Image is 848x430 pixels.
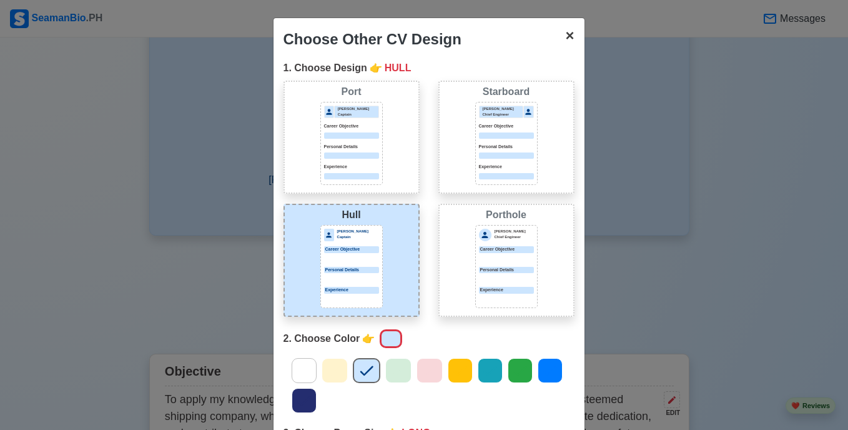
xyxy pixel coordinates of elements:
p: Personal Details [324,267,379,274]
p: Captain [338,112,378,117]
p: Career Objective [324,246,379,253]
p: [PERSON_NAME] [495,229,534,234]
p: Chief Engineer [495,234,534,240]
div: Hull [287,207,416,222]
div: Starboard [442,84,571,99]
div: Experience [479,287,534,294]
div: Career Objective [479,246,534,253]
p: Experience [324,287,379,294]
span: point [362,331,375,346]
p: [PERSON_NAME] [337,229,379,234]
span: point [370,61,382,76]
p: Career Objective [479,123,534,130]
p: Personal Details [479,144,534,151]
p: Chief Engineer [483,112,523,117]
div: Porthole [442,207,571,222]
span: × [565,27,574,44]
p: Personal Details [324,144,379,151]
div: 1. Choose Design [283,61,574,76]
p: Experience [479,164,534,171]
div: Choose Other CV Design [283,28,461,51]
p: Career Objective [324,123,379,130]
div: 2. Choose Color [283,327,574,351]
p: [PERSON_NAME] [483,106,523,112]
p: Experience [324,164,379,171]
span: HULL [385,61,412,76]
p: Captain [337,234,379,240]
div: Port [287,84,416,99]
div: Personal Details [479,267,534,274]
p: [PERSON_NAME] [338,106,378,112]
